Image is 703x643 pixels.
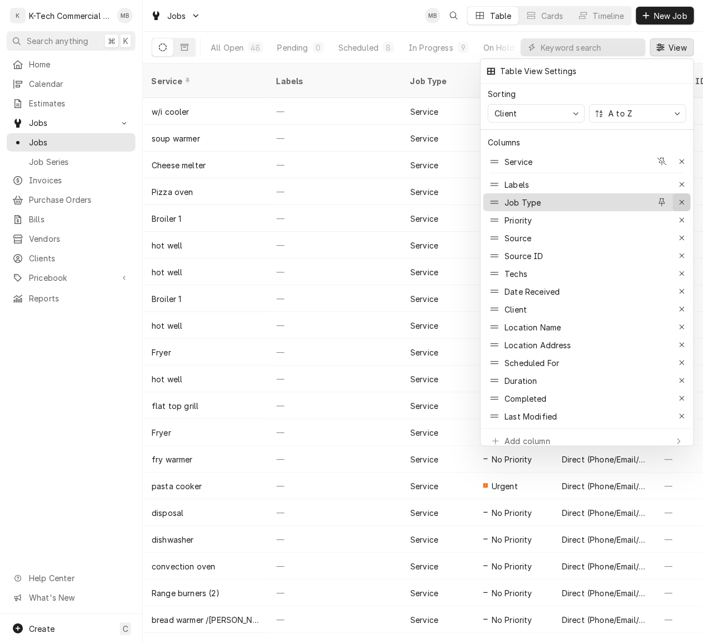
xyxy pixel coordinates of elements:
[483,282,691,300] div: Date Received
[505,179,529,191] div: Labels
[483,265,691,282] div: Techs
[505,156,532,168] div: Service
[483,211,691,229] div: Priority
[492,108,519,119] div: Client
[505,321,561,333] div: Location Name
[488,104,585,123] button: Client
[483,407,691,425] div: Last Modified
[488,137,520,148] div: Columns
[483,372,691,389] div: Duration
[483,389,691,407] div: Completed
[505,286,560,298] div: Date Received
[483,153,691,171] div: Service
[505,357,559,369] div: Scheduled For
[505,339,571,351] div: Location Address
[483,229,691,247] div: Source
[486,432,689,450] button: Add column
[606,108,634,119] div: A to Z
[505,197,541,208] div: Job Type
[505,304,527,315] div: Client
[483,318,691,336] div: Location Name
[483,336,691,354] div: Location Address
[483,300,691,318] div: Client
[505,411,557,422] div: Last Modified
[483,354,691,372] div: Scheduled For
[505,232,531,244] div: Source
[505,393,546,405] div: Completed
[505,435,550,447] div: Add column
[505,215,532,226] div: Priority
[483,176,691,193] div: Labels
[488,88,516,100] div: Sorting
[505,268,527,280] div: Techs
[505,375,537,387] div: Duration
[499,65,576,77] div: Table View Settings
[589,104,686,123] button: A to Z
[483,193,691,211] div: Job Type
[505,250,543,262] div: Source ID
[483,247,691,265] div: Source ID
